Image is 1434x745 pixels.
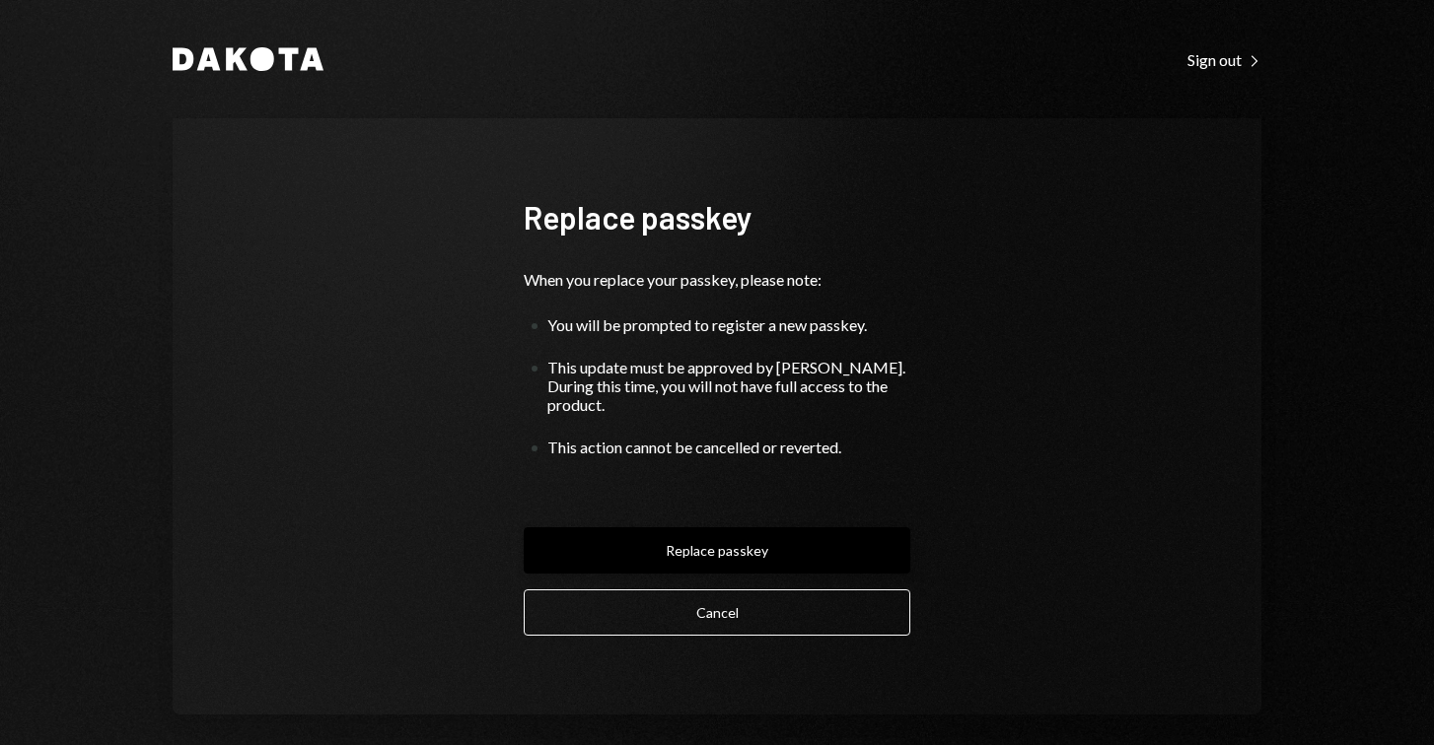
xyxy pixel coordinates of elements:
[1187,50,1261,70] div: Sign out
[547,315,910,334] div: You will be prompted to register a new passkey.
[547,438,910,456] div: This action cannot be cancelled or reverted.
[524,197,910,237] h1: Replace passkey
[547,358,910,414] div: This update must be approved by [PERSON_NAME]. During this time, you will not have full access to...
[524,268,910,292] div: When you replace your passkey, please note:
[524,527,910,574] button: Replace passkey
[1187,48,1261,70] a: Sign out
[524,589,910,636] button: Cancel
